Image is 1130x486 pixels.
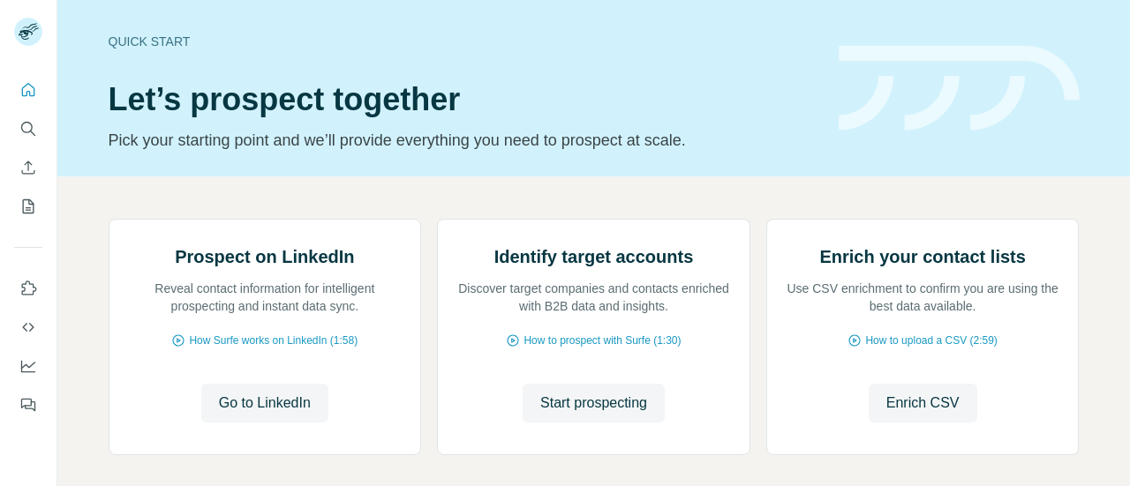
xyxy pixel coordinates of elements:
button: Search [14,113,42,145]
div: Quick start [109,33,817,50]
button: Enrich CSV [869,384,977,422]
p: Reveal contact information for intelligent prospecting and instant data sync. [127,280,403,315]
span: Go to LinkedIn [219,393,311,414]
img: banner [839,46,1080,131]
button: Use Surfe on LinkedIn [14,273,42,304]
p: Use CSV enrichment to confirm you are using the best data available. [785,280,1061,315]
h2: Enrich your contact lists [819,244,1025,269]
button: Dashboard [14,350,42,382]
button: My lists [14,191,42,222]
span: How Surfe works on LinkedIn (1:58) [189,333,358,348]
button: Feedback [14,389,42,421]
h2: Identify target accounts [494,244,694,269]
span: How to upload a CSV (2:59) [865,333,997,348]
h2: Prospect on LinkedIn [175,244,354,269]
span: Enrich CSV [886,393,960,414]
p: Discover target companies and contacts enriched with B2B data and insights. [456,280,732,315]
span: How to prospect with Surfe (1:30) [524,333,681,348]
h1: Let’s prospect together [109,82,817,117]
button: Use Surfe API [14,311,42,343]
p: Pick your starting point and we’ll provide everything you need to prospect at scale. [109,128,817,153]
button: Start prospecting [523,384,665,422]
button: Enrich CSV [14,152,42,183]
button: Quick start [14,74,42,106]
button: Go to LinkedIn [201,384,328,422]
span: Start prospecting [540,393,647,414]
